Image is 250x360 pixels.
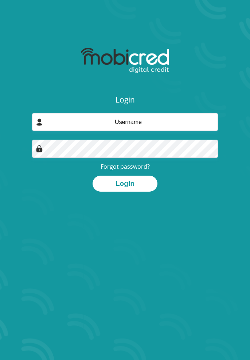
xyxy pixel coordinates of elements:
img: mobicred logo [81,48,169,73]
a: Forgot password? [101,163,150,171]
h3: Login [32,95,218,104]
input: Username [32,113,218,131]
img: user-icon image [36,119,43,126]
img: Image [36,145,43,152]
button: Login [93,176,157,192]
